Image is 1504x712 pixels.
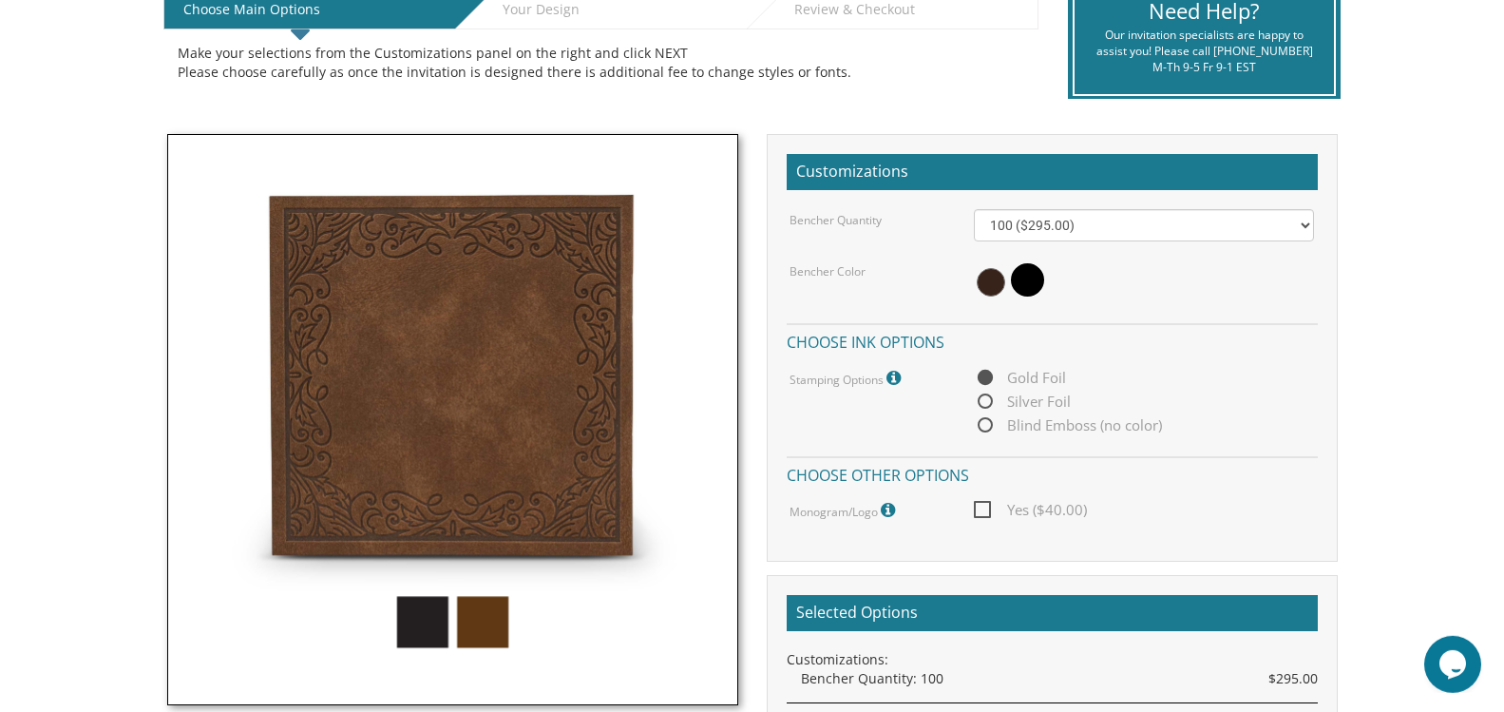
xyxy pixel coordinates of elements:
[787,595,1318,631] h2: Selected Options
[790,263,866,279] label: Bencher Color
[974,414,1162,437] span: Blind Emboss (no color)
[787,154,1318,190] h2: Customizations
[167,134,738,705] img: tiferes_seude.jpg
[790,498,900,523] label: Monogram/Logo
[801,669,1318,688] div: Bencher Quantity: 100
[974,366,1066,390] span: Gold Foil
[1089,27,1320,75] div: Our invitation specialists are happy to assist you! Please call [PHONE_NUMBER] M-Th 9-5 Fr 9-1 EST
[974,390,1071,414] span: Silver Foil
[787,650,1318,669] div: Customizations:
[787,456,1318,490] h4: Choose other options
[1268,669,1318,688] span: $295.00
[1424,636,1485,693] iframe: chat widget
[790,212,882,228] label: Bencher Quantity
[790,366,905,391] label: Stamping Options
[178,44,1024,82] div: Make your selections from the Customizations panel on the right and click NEXT Please choose care...
[974,498,1087,522] span: Yes ($40.00)
[787,323,1318,356] h4: Choose ink options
